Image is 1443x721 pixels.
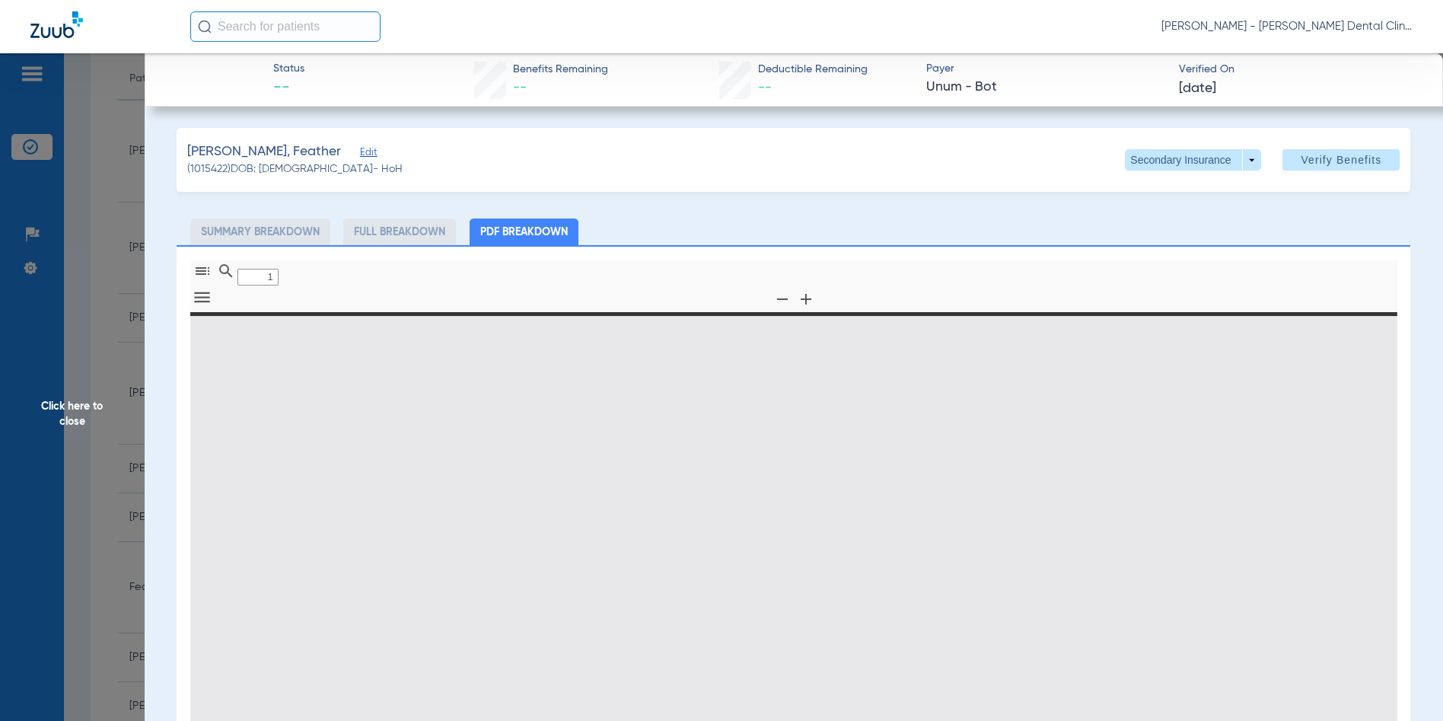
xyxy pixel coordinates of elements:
[213,260,239,282] button: Find in Document
[273,61,304,77] span: Status
[192,287,212,308] svg: Tools
[187,142,341,161] span: [PERSON_NAME], Feather
[513,62,608,78] span: Benefits Remaining
[187,161,403,177] span: (1015422) DOB: [DEMOGRAPHIC_DATA] - HoH
[758,81,772,94] span: --
[360,147,374,161] span: Edit
[198,20,212,33] img: Search Icon
[1367,648,1443,721] iframe: Chat Widget
[1179,79,1216,98] span: [DATE]
[794,299,817,311] pdf-shy-button: Zoom In
[190,289,215,309] button: Tools
[926,61,1165,77] span: Payer
[214,271,237,282] pdf-shy-button: Find in Document
[513,81,527,94] span: --
[190,271,214,282] pdf-shy-button: Toggle Sidebar
[190,219,330,245] li: Summary Breakdown
[758,62,868,78] span: Deductible Remaining
[1125,149,1261,171] button: Secondary Insurance
[273,78,304,99] span: --
[343,219,456,245] li: Full Breakdown
[1282,149,1400,171] button: Verify Benefits
[1301,154,1381,166] span: Verify Benefits
[793,289,819,311] button: Zoom In
[1161,19,1413,34] span: [PERSON_NAME] - [PERSON_NAME] Dental Clinic | SEARHC
[237,269,279,286] input: Page
[1179,62,1418,78] span: Verified On
[30,11,83,38] img: Zuub Logo
[926,78,1165,97] span: Unum - Bot
[770,299,794,311] pdf-shy-button: Zoom Out
[190,260,215,282] button: Toggle Sidebar
[470,219,578,245] li: PDF Breakdown
[769,289,795,311] button: Zoom Out
[190,11,381,42] input: Search for patients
